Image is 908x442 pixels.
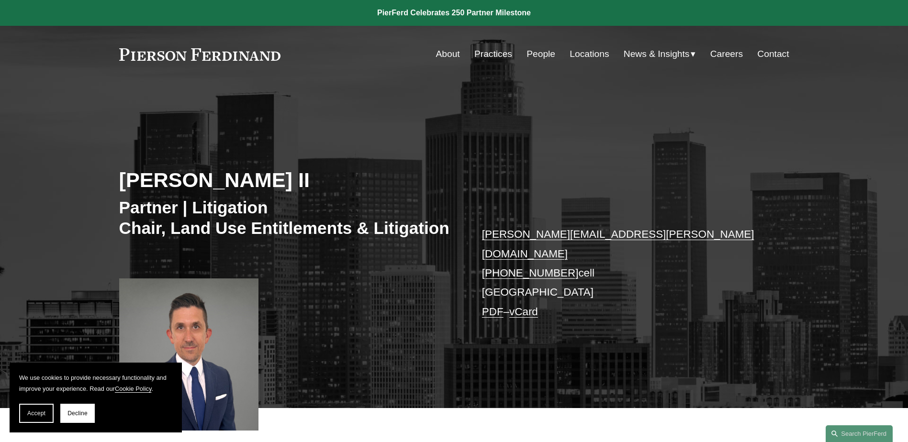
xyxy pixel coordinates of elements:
[624,45,696,63] a: folder dropdown
[757,45,789,63] a: Contact
[474,45,512,63] a: Practices
[115,385,152,392] a: Cookie Policy
[119,167,454,192] h2: [PERSON_NAME] II
[482,306,504,318] a: PDF
[624,46,690,63] span: News & Insights
[436,45,460,63] a: About
[482,267,579,279] a: [PHONE_NUMBER]
[19,372,172,394] p: We use cookies to provide necessary functionality and improve your experience. Read our .
[482,225,761,321] p: cell [GEOGRAPHIC_DATA] –
[119,197,454,239] h3: Partner | Litigation Chair, Land Use Entitlements & Litigation
[527,45,555,63] a: People
[482,228,754,259] a: [PERSON_NAME][EMAIL_ADDRESS][PERSON_NAME][DOMAIN_NAME]
[509,306,538,318] a: vCard
[570,45,609,63] a: Locations
[19,404,54,423] button: Accept
[67,410,88,417] span: Decline
[710,45,743,63] a: Careers
[27,410,45,417] span: Accept
[10,363,182,432] section: Cookie banner
[826,425,893,442] a: Search this site
[60,404,95,423] button: Decline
